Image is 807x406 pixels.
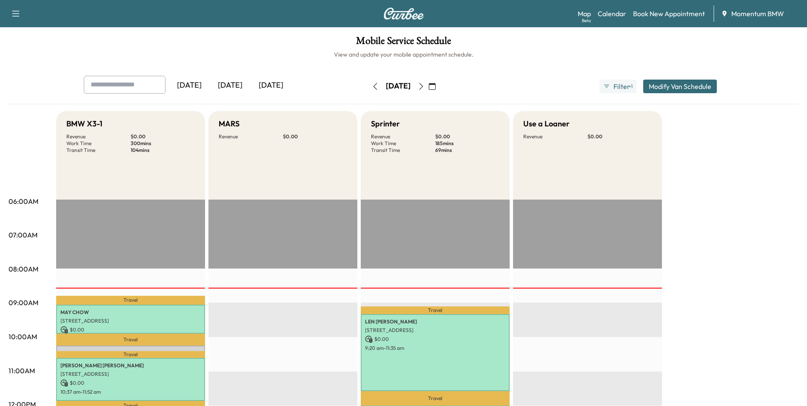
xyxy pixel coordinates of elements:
[9,36,798,50] h1: Mobile Service Schedule
[9,297,38,308] p: 09:00AM
[60,350,201,357] p: EBONY [PERSON_NAME]
[169,76,210,95] div: [DATE]
[60,309,201,316] p: MAY CHOW
[365,327,505,334] p: [STREET_ADDRESS]
[582,17,591,24] div: Beta
[371,140,435,147] p: Work Time
[523,133,587,140] p: Revenue
[371,147,435,154] p: Transit Time
[9,332,37,342] p: 10:00AM
[599,80,636,93] button: Filter●1
[131,147,195,154] p: 104 mins
[361,391,510,406] p: Travel
[435,133,499,140] p: $ 0.00
[435,147,499,154] p: 69 mins
[731,9,784,19] span: Momentum BMW
[578,9,591,19] a: MapBeta
[60,389,201,395] p: 10:37 am - 11:52 am
[9,196,38,206] p: 06:00AM
[66,133,131,140] p: Revenue
[60,326,201,334] p: $ 0.00
[386,81,411,91] div: [DATE]
[629,84,630,89] span: ●
[283,133,347,140] p: $ 0.00
[383,8,424,20] img: Curbee Logo
[131,140,195,147] p: 300 mins
[60,379,201,387] p: $ 0.00
[219,133,283,140] p: Revenue
[365,345,505,352] p: 9:20 am - 11:35 am
[66,118,103,130] h5: BMW X3-1
[251,76,291,95] div: [DATE]
[131,133,195,140] p: $ 0.00
[365,335,505,343] p: $ 0.00
[56,351,205,358] p: Travel
[631,83,633,90] span: 1
[9,366,35,376] p: 11:00AM
[66,147,131,154] p: Transit Time
[633,9,705,19] a: Book New Appointment
[56,334,205,346] p: Travel
[219,118,240,130] h5: MARS
[9,230,37,240] p: 07:00AM
[56,296,205,305] p: Travel
[361,306,510,314] p: Travel
[598,9,626,19] a: Calendar
[643,80,717,93] button: Modify Van Schedule
[613,81,629,91] span: Filter
[60,362,201,369] p: [PERSON_NAME] [PERSON_NAME]
[60,317,201,324] p: [STREET_ADDRESS]
[210,76,251,95] div: [DATE]
[9,264,38,274] p: 08:00AM
[371,118,400,130] h5: Sprinter
[66,140,131,147] p: Work Time
[371,133,435,140] p: Revenue
[435,140,499,147] p: 185 mins
[9,50,798,59] h6: View and update your mobile appointment schedule.
[60,371,201,377] p: [STREET_ADDRESS]
[587,133,652,140] p: $ 0.00
[523,118,570,130] h5: Use a Loaner
[365,318,505,325] p: LEN [PERSON_NAME]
